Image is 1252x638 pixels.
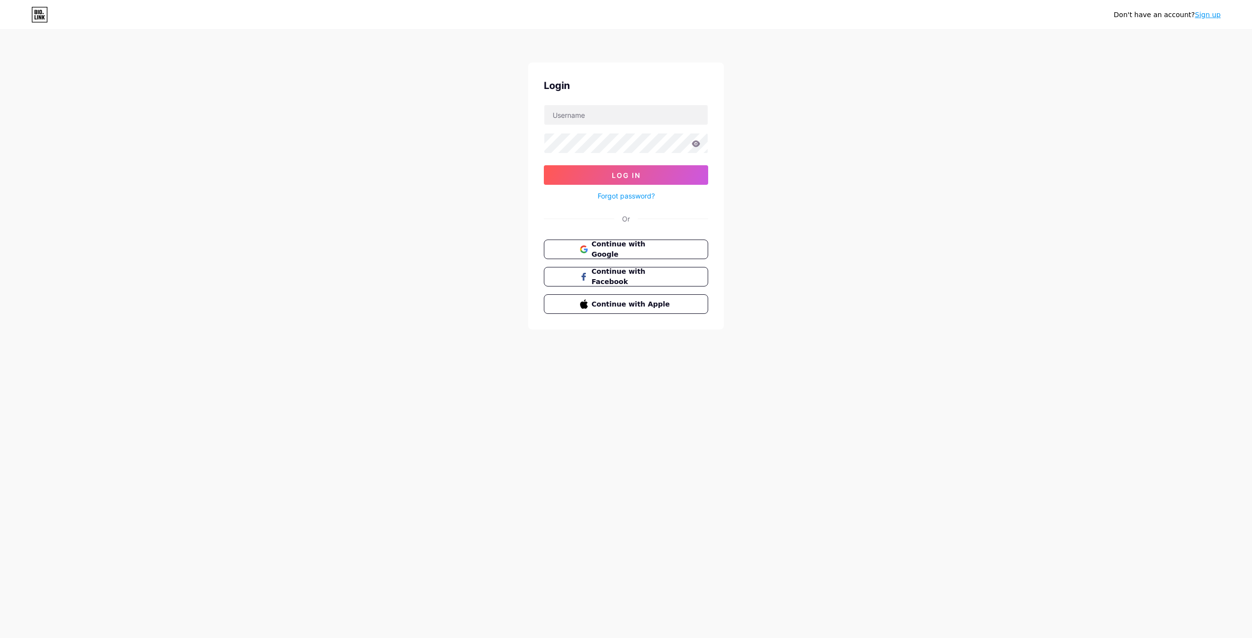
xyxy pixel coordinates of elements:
span: Continue with Facebook [592,266,672,287]
a: Forgot password? [598,191,655,201]
div: Or [622,214,630,224]
div: Don't have an account? [1114,10,1221,20]
div: Login [544,78,708,93]
button: Continue with Apple [544,294,708,314]
span: Log In [612,171,641,179]
button: Log In [544,165,708,185]
span: Continue with Google [592,239,672,260]
button: Continue with Google [544,240,708,259]
span: Continue with Apple [592,299,672,309]
input: Username [544,105,708,125]
button: Continue with Facebook [544,267,708,286]
a: Sign up [1195,11,1221,19]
